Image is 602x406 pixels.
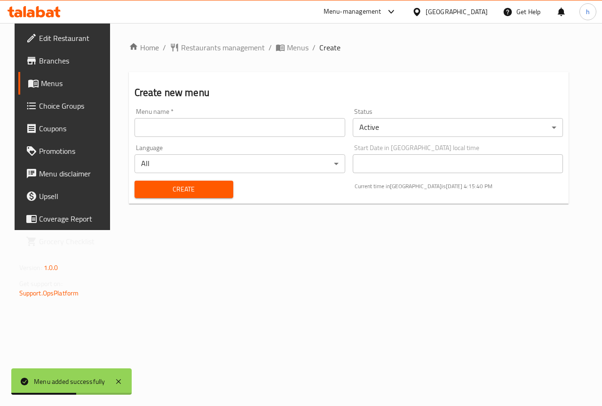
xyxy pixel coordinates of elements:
span: h [586,7,590,17]
a: Promotions [18,140,115,162]
span: Branches [39,55,108,66]
span: Upsell [39,191,108,202]
button: Create [135,181,233,198]
p: Current time in [GEOGRAPHIC_DATA] is [DATE] 4:15:40 PM [355,182,563,191]
span: Menu disclaimer [39,168,108,179]
li: / [163,42,166,53]
span: Grocery Checklist [39,236,108,247]
a: Branches [18,49,115,72]
div: [GEOGRAPHIC_DATA] [426,7,488,17]
a: Upsell [18,185,115,207]
a: Restaurants management [170,42,265,53]
span: Menus [41,78,108,89]
span: Edit Restaurant [39,32,108,44]
a: Edit Restaurant [18,27,115,49]
div: Menu-management [324,6,381,17]
a: Choice Groups [18,95,115,117]
a: Menus [276,42,309,53]
a: Home [129,42,159,53]
div: All [135,154,345,173]
span: Coupons [39,123,108,134]
span: Version: [19,262,42,274]
input: Please enter Menu name [135,118,345,137]
span: Choice Groups [39,100,108,111]
span: Get support on: [19,278,63,290]
span: Create [319,42,341,53]
nav: breadcrumb [129,42,569,53]
a: Coverage Report [18,207,115,230]
a: Coupons [18,117,115,140]
a: Grocery Checklist [18,230,115,253]
span: Coverage Report [39,213,108,224]
span: 1.0.0 [44,262,58,274]
h2: Create new menu [135,86,563,100]
div: Menu added successfully [34,376,105,387]
li: / [269,42,272,53]
span: Menus [287,42,309,53]
a: Menu disclaimer [18,162,115,185]
div: Active [353,118,563,137]
a: Support.OpsPlatform [19,287,79,299]
a: Menus [18,72,115,95]
span: Restaurants management [181,42,265,53]
li: / [312,42,316,53]
span: Promotions [39,145,108,157]
span: Create [142,183,226,195]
